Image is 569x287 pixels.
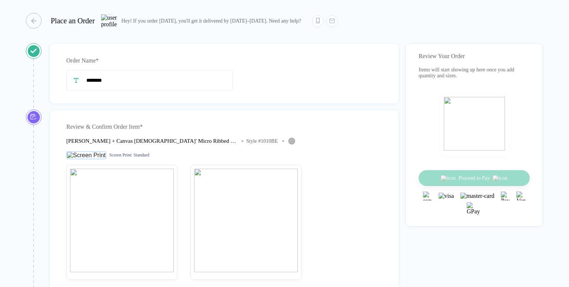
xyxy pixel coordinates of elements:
[501,192,510,200] img: Paypal
[419,53,530,60] div: Review Your Order
[419,67,530,79] div: Items will start showing up here once you add quantity and sizes.
[51,17,95,25] div: Place an Order
[70,169,174,272] img: image_error.svg
[444,97,505,151] img: shopping_bag.png
[109,152,132,158] span: Screen Print :
[439,193,454,199] img: visa
[66,121,382,133] div: Review & Confirm Order Item
[246,138,278,144] div: Style # 1010BE
[194,169,298,272] img: 1759413966156wniqu_nt_back.png
[467,202,482,217] img: GPay
[101,14,117,27] img: user profile
[133,152,149,158] span: Standard
[122,18,301,24] div: Hey! If you order [DATE], you'll get it delivered by [DATE]–[DATE]. Need any help?
[66,138,237,144] div: Bella + Canvas Ladies' Micro Ribbed Baby Tee
[66,55,382,67] div: Order Name
[460,193,494,199] img: master-card
[516,192,525,200] img: Venmo
[66,151,106,159] img: Screen Print
[423,192,432,200] img: express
